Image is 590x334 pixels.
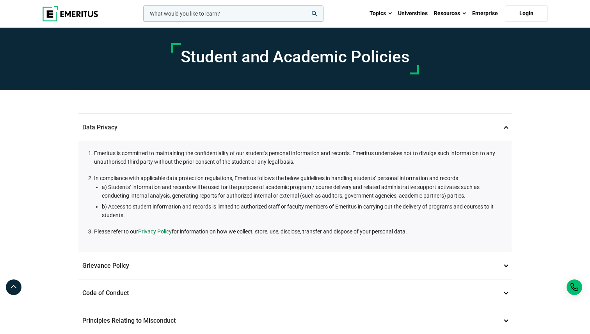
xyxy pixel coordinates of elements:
[78,252,512,279] p: Grievance Policy
[102,202,504,220] li: b) Access to student information and records is limited to authorized staff or faculty members of...
[138,227,172,236] a: Privacy Policy
[94,227,504,236] li: Please refer to our for information on how we collect, store, use, disclose, transfer and dispose...
[94,174,504,219] li: In compliance with applicable data protection regulations, Emeritus follows the below guidelines ...
[181,47,410,67] h1: Student and Academic Policies
[78,279,512,307] p: Code of Conduct
[505,5,548,22] a: Login
[78,114,512,141] p: Data Privacy
[94,149,504,166] li: Emeritus is committed to maintaining the confidentiality of our student’s personal information an...
[102,183,504,200] li: a) Students’ information and records will be used for the purpose of academic program / course de...
[143,5,323,22] input: woocommerce-product-search-field-0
